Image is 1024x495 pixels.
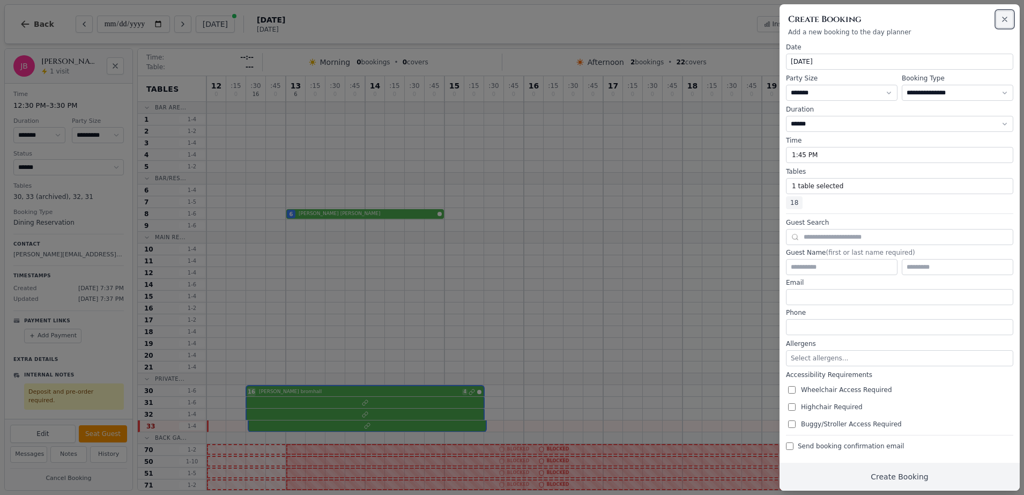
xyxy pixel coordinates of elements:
[786,43,1013,51] label: Date
[786,74,897,83] label: Party Size
[786,136,1013,145] label: Time
[788,403,796,411] input: Highchair Required
[786,54,1013,70] button: [DATE]
[788,28,1011,36] p: Add a new booking to the day planner
[786,105,1013,114] label: Duration
[780,463,1020,491] button: Create Booking
[786,278,1013,287] label: Email
[786,147,1013,163] button: 1:45 PM
[786,371,1013,379] label: Accessibility Requirements
[826,249,915,256] span: (first or last name required)
[801,403,863,411] span: Highchair Required
[786,442,793,450] input: Send booking confirmation email
[801,420,902,428] span: Buggy/Stroller Access Required
[786,248,1013,257] label: Guest Name
[786,167,1013,176] label: Tables
[788,420,796,428] input: Buggy/Stroller Access Required
[791,354,848,362] span: Select allergens...
[902,74,1013,83] label: Booking Type
[801,386,892,394] span: Wheelchair Access Required
[786,308,1013,317] label: Phone
[788,386,796,394] input: Wheelchair Access Required
[798,442,904,450] span: Send booking confirmation email
[786,196,803,209] span: 18
[786,178,1013,194] button: 1 table selected
[786,350,1013,366] button: Select allergens...
[786,339,1013,348] label: Allergens
[788,13,1011,26] h2: Create Booking
[786,218,1013,227] label: Guest Search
